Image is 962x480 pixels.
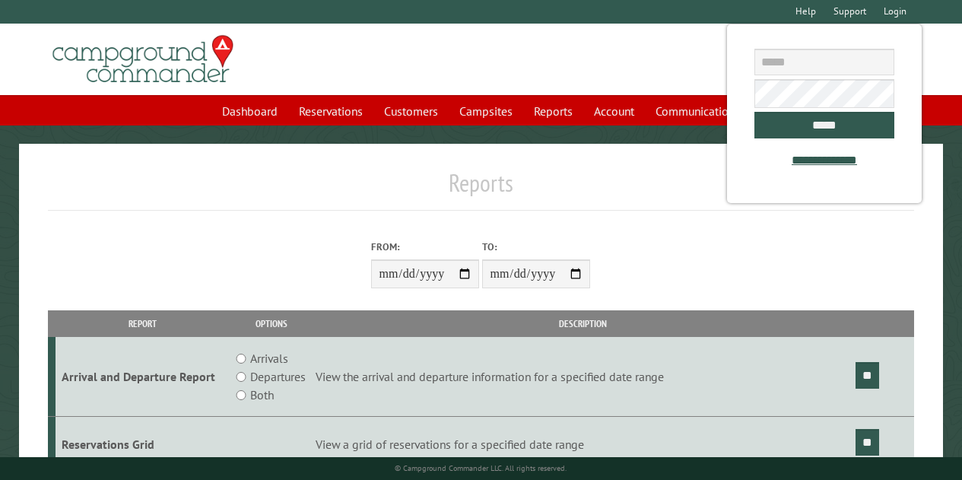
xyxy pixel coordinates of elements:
[313,310,853,337] th: Description
[371,240,479,254] label: From:
[646,97,749,126] a: Communications
[56,417,229,472] td: Reservations Grid
[313,417,853,472] td: View a grid of reservations for a specified date range
[450,97,522,126] a: Campsites
[395,463,567,473] small: © Campground Commander LLC. All rights reserved.
[585,97,643,126] a: Account
[482,240,590,254] label: To:
[213,97,287,126] a: Dashboard
[525,97,582,126] a: Reports
[313,337,853,417] td: View the arrival and departure information for a specified date range
[56,310,229,337] th: Report
[229,310,313,337] th: Options
[48,30,238,89] img: Campground Commander
[290,97,372,126] a: Reservations
[375,97,447,126] a: Customers
[56,337,229,417] td: Arrival and Departure Report
[48,168,914,210] h1: Reports
[250,367,306,386] label: Departures
[250,386,274,404] label: Both
[250,349,288,367] label: Arrivals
